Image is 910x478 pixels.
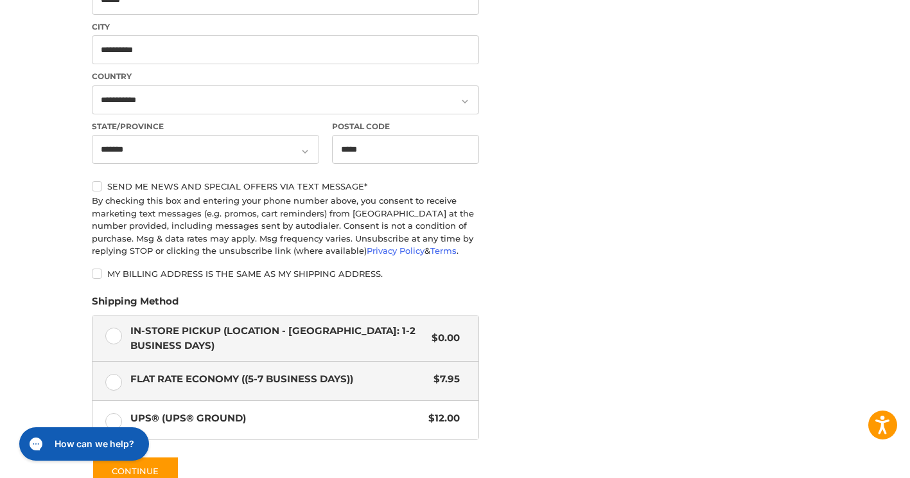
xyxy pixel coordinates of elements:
span: $7.95 [427,372,460,387]
a: Privacy Policy [367,245,424,256]
span: In-Store Pickup (Location - [GEOGRAPHIC_DATA]: 1-2 BUSINESS DAYS) [130,324,426,353]
div: By checking this box and entering your phone number above, you consent to receive marketing text ... [92,195,479,258]
label: State/Province [92,121,319,132]
label: My billing address is the same as my shipping address. [92,269,479,279]
iframe: Gorgias live chat messenger [13,423,153,465]
span: UPS® (UPS® Ground) [130,411,423,426]
span: $12.00 [422,411,460,426]
label: City [92,21,479,33]
label: Postal Code [332,121,480,132]
legend: Shipping Method [92,294,179,315]
label: Send me news and special offers via text message* [92,181,479,191]
label: Country [92,71,479,82]
span: $0.00 [425,331,460,346]
span: Flat Rate Economy ((5-7 Business Days)) [130,372,428,387]
a: Terms [430,245,457,256]
iframe: Google Customer Reviews [804,443,910,478]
